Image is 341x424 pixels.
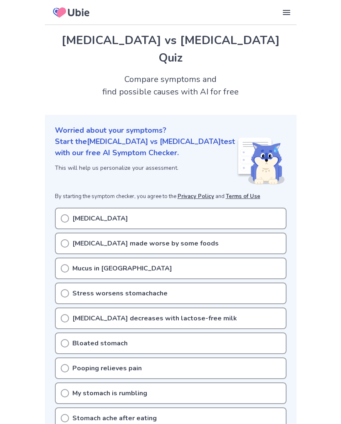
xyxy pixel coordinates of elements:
[45,73,297,98] h2: Compare symptoms and find possible causes with AI for free
[55,193,287,201] p: By starting the symptom checker, you agree to the and
[72,213,128,223] p: [MEDICAL_DATA]
[72,288,168,298] p: Stress worsens stomachache
[72,388,147,398] p: My stomach is rumbling
[55,136,237,159] p: Start the [MEDICAL_DATA] vs [MEDICAL_DATA] test with our free AI Symptom Checker.
[72,263,172,273] p: Mucus in [GEOGRAPHIC_DATA]
[55,125,287,136] p: Worried about your symptoms?
[72,313,237,323] p: [MEDICAL_DATA] decreases with lactose-free milk
[237,138,285,184] img: Shiba
[55,164,237,172] p: This will help us personalize your assessment.
[226,193,260,200] a: Terms of Use
[72,363,142,373] p: Pooping relieves pain
[55,32,287,67] h1: [MEDICAL_DATA] vs [MEDICAL_DATA] Quiz
[72,238,219,248] p: [MEDICAL_DATA] made worse by some foods
[72,338,128,348] p: Bloated stomach
[72,413,157,423] p: Stomach ache after eating
[178,193,214,200] a: Privacy Policy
